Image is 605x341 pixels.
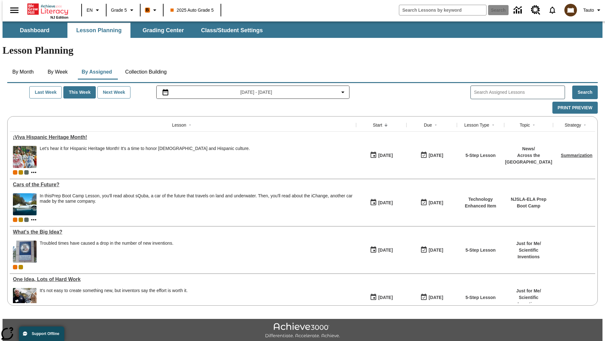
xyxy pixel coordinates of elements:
[583,7,594,14] span: Tauto
[120,64,172,80] button: Collection Building
[30,169,37,176] button: Show more classes
[564,4,577,16] img: avatar image
[146,6,149,14] span: B
[7,64,39,80] button: By Month
[40,146,250,168] div: Let's hear it for Hispanic Heritage Month! It's a time to honor Hispanic Americans and Hispanic c...
[544,2,561,18] a: Notifications
[429,152,443,159] div: [DATE]
[13,135,353,140] a: ¡Viva Hispanic Heritage Month! , Lessons
[240,89,272,96] span: [DATE] - [DATE]
[507,240,550,247] p: Just for Me /
[368,291,395,303] button: 03/17/25: First time the lesson was available
[77,64,117,80] button: By Assigned
[97,86,130,99] button: Next Week
[510,2,527,19] a: Data Center
[378,294,393,302] div: [DATE]
[142,27,184,34] span: Grading Center
[67,23,130,38] button: Lesson Planning
[507,247,550,260] p: Scientific Inventions
[429,246,443,254] div: [DATE]
[552,102,598,114] button: Print Preview
[13,135,353,140] div: ¡Viva Hispanic Heritage Month!
[527,2,544,19] a: Resource Center, Will open in new tab
[429,199,443,207] div: [DATE]
[432,121,440,129] button: Sort
[24,170,29,175] div: OL 2025 Auto Grade 6
[13,265,17,269] div: Current Class
[27,2,68,19] div: Home
[27,3,68,15] a: Home
[3,23,268,38] div: SubNavbar
[42,64,73,80] button: By Week
[32,332,59,336] span: Support Offline
[13,182,353,188] a: Cars of the Future? , Lessons
[3,45,602,56] h1: Lesson Planning
[418,291,445,303] button: 03/23/26: Last day the lesson can be accessed
[5,1,24,20] button: Open side menu
[378,152,393,159] div: [DATE]
[13,277,353,282] div: One Idea, Lots of Hard Work
[20,27,49,34] span: Dashboard
[13,288,37,310] img: A man stands next to a small, wooden prototype of a home. Inventors see where there is room for i...
[465,247,496,254] p: 5-Step Lesson
[418,197,445,209] button: 08/01/26: Last day the lesson can be accessed
[3,21,602,38] div: SubNavbar
[40,241,173,246] div: Troubled times have caused a drop in the number of new inventions.
[19,265,23,269] div: New 2025 class
[581,4,605,16] button: Profile/Settings
[40,288,187,310] span: It's not easy to create something new, but inventors say the effort is worth it.
[424,122,432,128] div: Due
[3,23,66,38] button: Dashboard
[465,152,496,159] p: 5-Step Lesson
[196,23,268,38] button: Class/Student Settings
[142,4,161,16] button: Boost Class color is orange. Change class color
[572,86,598,99] button: Search
[507,288,550,294] p: Just for Me /
[40,193,353,215] div: In this Prep Boot Camp Lesson, you'll read about sQuba, a car of the future that travels on land ...
[464,122,489,128] div: Lesson Type
[507,196,550,209] p: NJSLA-ELA Prep Boot Camp
[489,121,497,129] button: Sort
[40,241,173,263] div: Troubled times have caused a drop in the number of new inventions.
[30,216,37,224] button: Show more classes
[378,199,393,207] div: [DATE]
[368,197,395,209] button: 09/18/25: First time the lesson was available
[19,326,64,341] button: Support Offline
[170,7,214,14] span: 2025 Auto Grade 5
[13,218,17,222] div: Current Class
[84,4,104,16] button: Language: EN, Select a language
[561,2,581,18] button: Select a new avatar
[460,196,501,209] p: Technology Enhanced Item
[29,86,62,99] button: Last Week
[108,4,138,16] button: Grade: Grade 5, Select a grade
[19,170,23,175] div: New 2025 class
[172,122,186,128] div: Lesson
[186,121,194,129] button: Sort
[368,149,395,161] button: 09/18/25: First time the lesson was available
[159,88,347,96] button: Select the date range menu item
[474,88,565,97] input: Search Assigned Lessons
[13,170,17,175] div: Current Class
[40,193,353,204] div: In this
[50,15,68,19] span: NJ Edition
[520,122,530,128] div: Topic
[382,121,390,129] button: Sort
[429,294,443,302] div: [DATE]
[13,193,37,215] img: High-tech automobile treading water.
[19,218,23,222] span: New 2025 class
[13,146,37,168] img: A photograph of Hispanic women participating in a parade celebrating Hispanic culture. The women ...
[265,323,340,339] img: Achieve3000 Differentiate Accelerate Achieve
[581,121,589,129] button: Sort
[339,88,347,96] svg: Collapse Date Range Filter
[561,153,592,158] a: Summarization
[24,218,29,222] div: OL 2025 Auto Grade 6
[63,86,96,99] button: This Week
